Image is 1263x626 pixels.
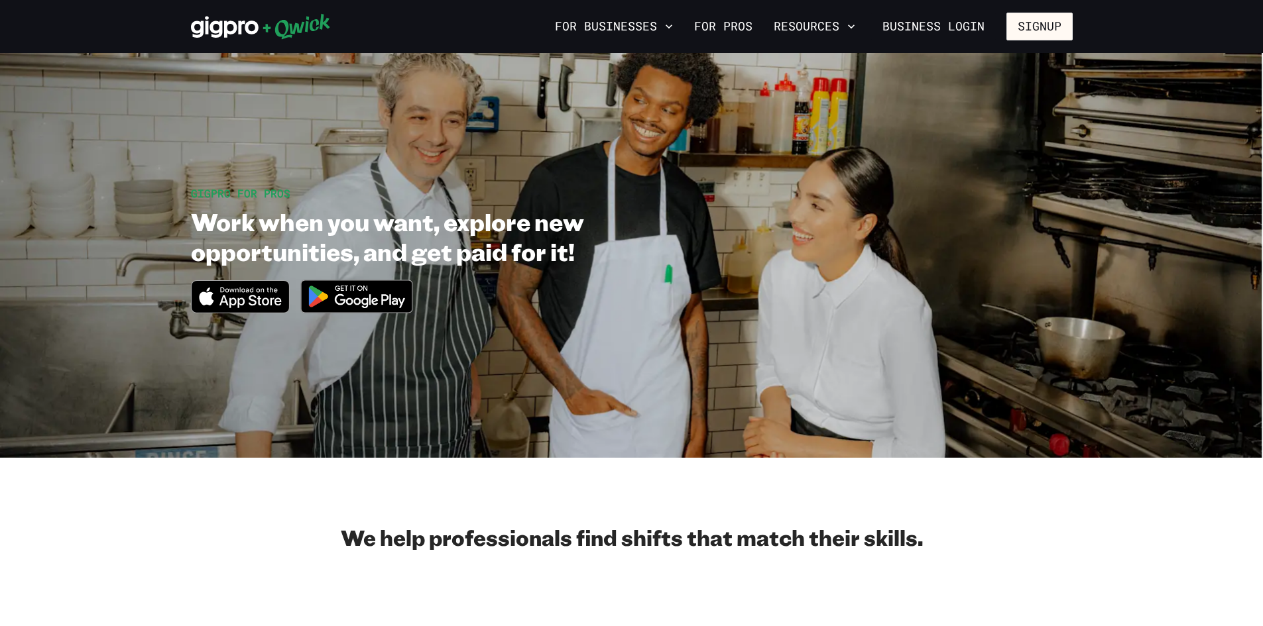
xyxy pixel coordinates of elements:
[191,186,290,200] span: GIGPRO FOR PROS
[191,207,720,266] h1: Work when you want, explore new opportunities, and get paid for it!
[550,15,678,38] button: For Businesses
[191,302,290,316] a: Download on the App Store
[1006,13,1073,40] button: Signup
[689,15,758,38] a: For Pros
[292,272,421,321] img: Get it on Google Play
[191,524,1073,550] h2: We help professionals find shifts that match their skills.
[768,15,861,38] button: Resources
[871,13,996,40] a: Business Login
